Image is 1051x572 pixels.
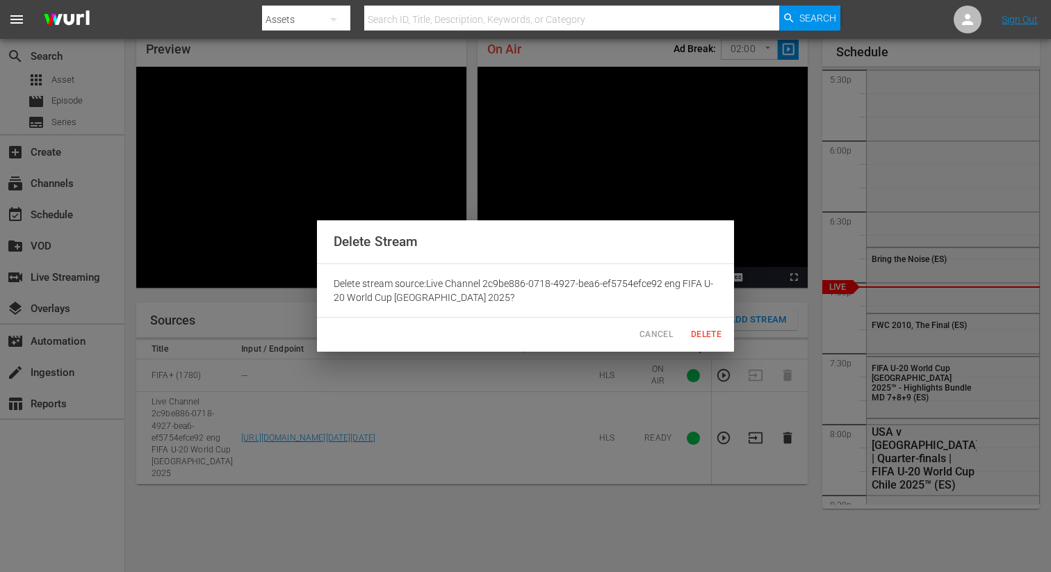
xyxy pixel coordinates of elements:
[639,327,673,342] span: Cancel
[1002,14,1038,25] a: Sign Out
[690,327,723,342] span: Delete
[8,11,25,28] span: menu
[634,323,678,346] button: Cancel
[684,323,728,346] button: Delete
[334,234,418,250] span: Delete Stream
[33,3,100,36] img: ans4CAIJ8jUAAAAAAAAAAAAAAAAAAAAAAAAgQb4GAAAAAAAAAAAAAAAAAAAAAAAAJMjXAAAAAAAAAAAAAAAAAAAAAAAAgAT5G...
[799,6,836,31] span: Search
[334,277,717,304] p: Delete stream source: Live Channel 2c9be886-0718-4927-bea6-ef5754efce92 eng FIFA U-20 World Cup [...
